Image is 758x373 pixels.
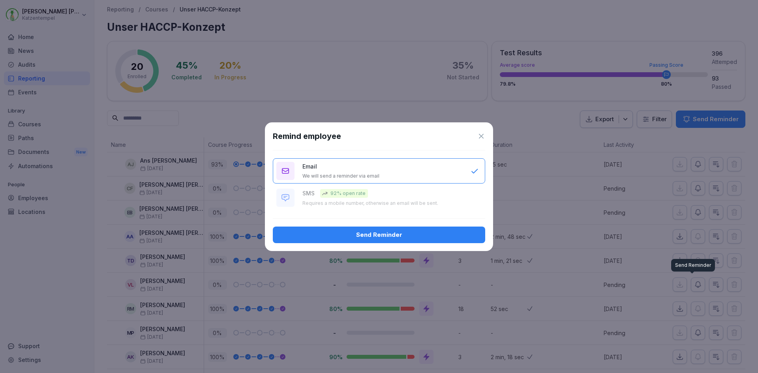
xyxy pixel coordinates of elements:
div: Send Reminder [279,231,479,239]
p: SMS [302,189,315,197]
p: Requires a mobile number, otherwise an email will be sent. [302,200,438,206]
p: 92% open rate [330,190,366,197]
p: We will send a reminder via email [302,173,379,179]
button: Send Reminder [273,227,485,243]
h1: Remind employee [273,130,341,142]
p: Email [302,162,317,171]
